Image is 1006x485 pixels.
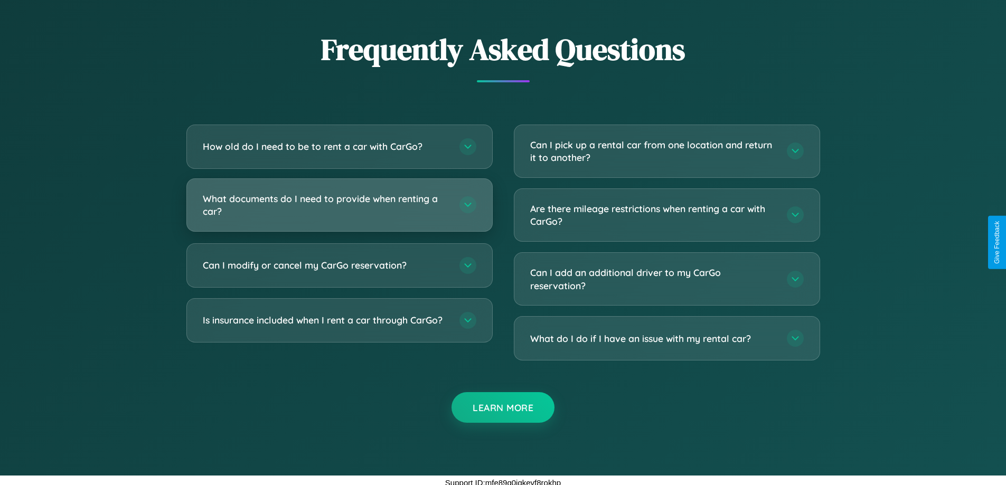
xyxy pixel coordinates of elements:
button: Learn More [452,392,554,423]
h3: Can I pick up a rental car from one location and return it to another? [530,138,776,164]
h3: Can I add an additional driver to my CarGo reservation? [530,266,776,292]
div: Give Feedback [993,221,1001,264]
h3: What documents do I need to provide when renting a car? [203,192,449,218]
h3: How old do I need to be to rent a car with CarGo? [203,140,449,153]
h3: Can I modify or cancel my CarGo reservation? [203,259,449,272]
h3: Is insurance included when I rent a car through CarGo? [203,313,449,327]
h2: Frequently Asked Questions [186,29,820,70]
h3: What do I do if I have an issue with my rental car? [530,332,776,345]
h3: Are there mileage restrictions when renting a car with CarGo? [530,202,776,228]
